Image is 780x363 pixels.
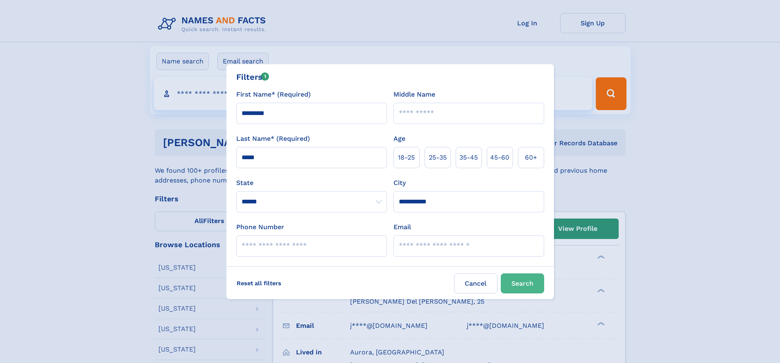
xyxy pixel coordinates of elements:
span: 18‑25 [398,153,415,162]
span: 60+ [525,153,537,162]
div: Filters [236,71,269,83]
span: 25‑35 [429,153,447,162]
label: First Name* (Required) [236,90,311,99]
label: Middle Name [393,90,435,99]
label: Age [393,134,405,144]
label: Email [393,222,411,232]
label: City [393,178,406,188]
label: State [236,178,387,188]
label: Last Name* (Required) [236,134,310,144]
button: Search [501,273,544,293]
label: Cancel [454,273,497,293]
label: Reset all filters [231,273,287,293]
label: Phone Number [236,222,284,232]
span: 45‑60 [490,153,509,162]
span: 35‑45 [459,153,478,162]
